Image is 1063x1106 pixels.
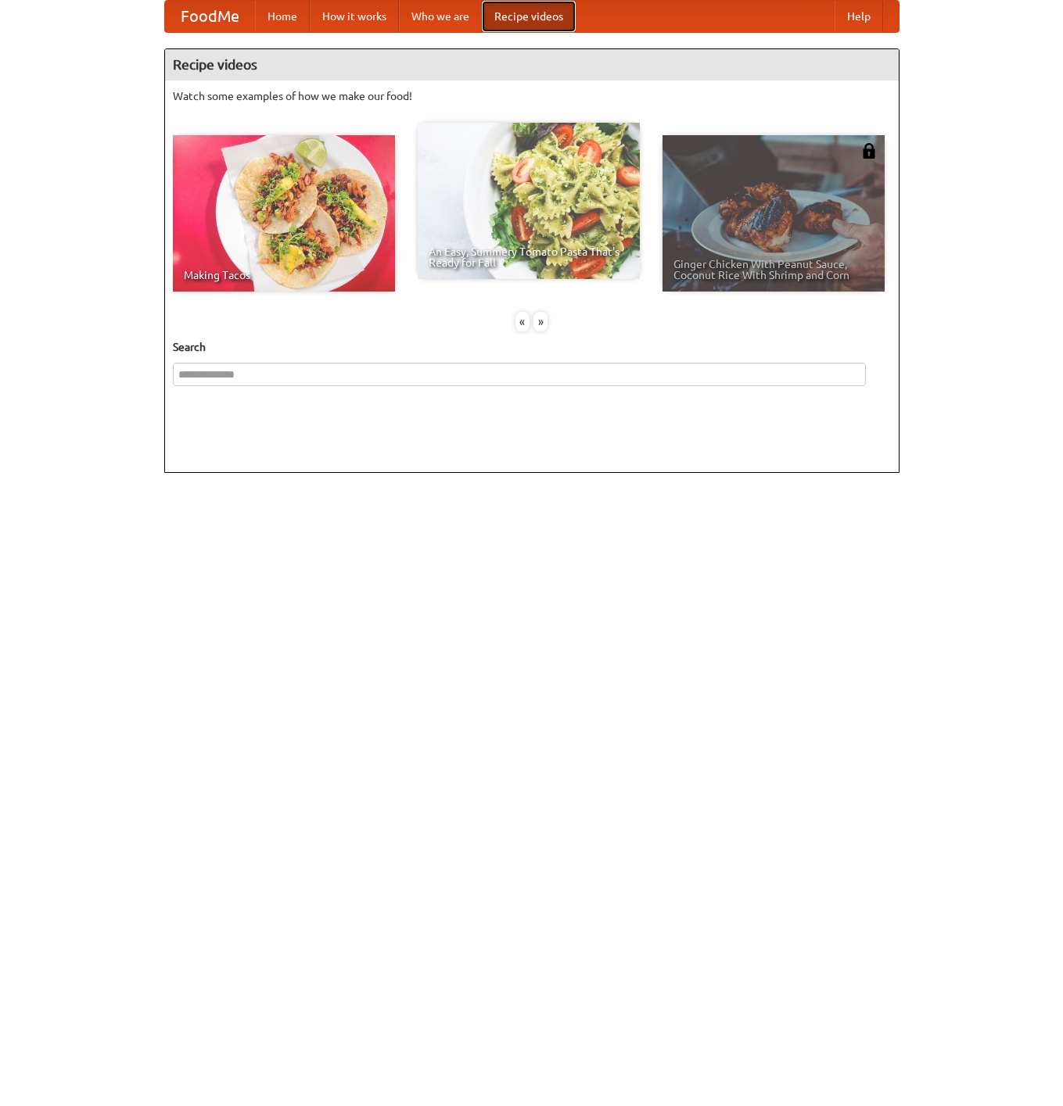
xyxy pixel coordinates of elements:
span: An Easy, Summery Tomato Pasta That's Ready for Fall [429,246,629,268]
img: 483408.png [861,143,877,159]
a: Recipe videos [482,1,576,32]
a: Home [255,1,310,32]
h4: Recipe videos [165,49,899,81]
a: Making Tacos [173,135,395,292]
a: An Easy, Summery Tomato Pasta That's Ready for Fall [418,123,640,279]
div: » [533,312,548,331]
h5: Search [173,339,891,355]
span: Making Tacos [184,270,384,281]
a: How it works [310,1,399,32]
a: FoodMe [165,1,255,32]
a: Who we are [399,1,482,32]
p: Watch some examples of how we make our food! [173,88,891,104]
div: « [515,312,530,331]
a: Help [835,1,883,32]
